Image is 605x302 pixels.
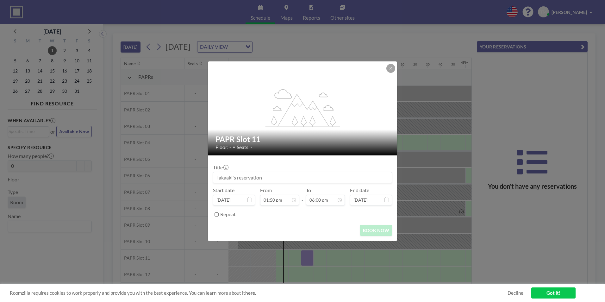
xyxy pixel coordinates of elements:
[260,187,272,193] label: From
[508,290,523,296] a: Decline
[306,187,311,193] label: To
[237,144,253,150] span: Seats: -
[245,290,256,296] a: here.
[220,211,236,217] label: Repeat
[302,189,303,203] span: -
[265,89,340,127] g: flex-grow: 1.2;
[215,144,231,150] span: Floor: -
[531,287,576,299] a: Got it!
[350,187,369,193] label: End date
[213,172,392,183] input: Takaaki's reservation
[10,290,508,296] span: Roomzilla requires cookies to work properly and provide you with the best experience. You can lea...
[213,187,234,193] label: Start date
[360,225,392,236] button: BOOK NOW
[233,145,235,149] span: •
[215,135,390,144] h2: PAPR Slot 11
[213,164,228,171] label: Title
